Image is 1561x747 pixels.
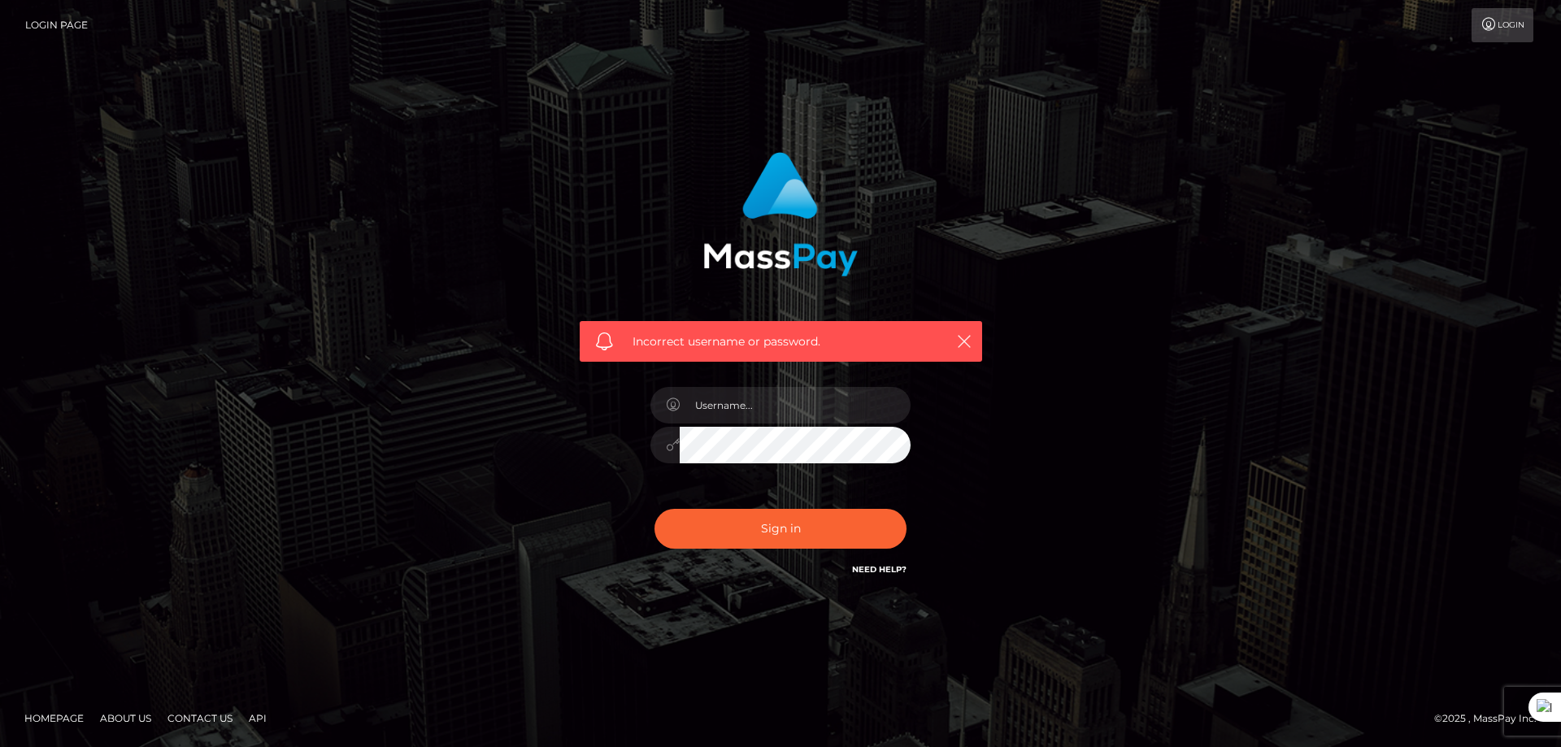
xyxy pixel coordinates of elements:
[242,706,273,731] a: API
[703,152,858,276] img: MassPay Login
[1472,8,1533,42] a: Login
[18,706,90,731] a: Homepage
[1434,710,1549,727] div: © 2025 , MassPay Inc.
[654,509,907,549] button: Sign in
[93,706,158,731] a: About Us
[633,333,929,350] span: Incorrect username or password.
[161,706,239,731] a: Contact Us
[25,8,88,42] a: Login Page
[680,387,911,423] input: Username...
[852,564,907,575] a: Need Help?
